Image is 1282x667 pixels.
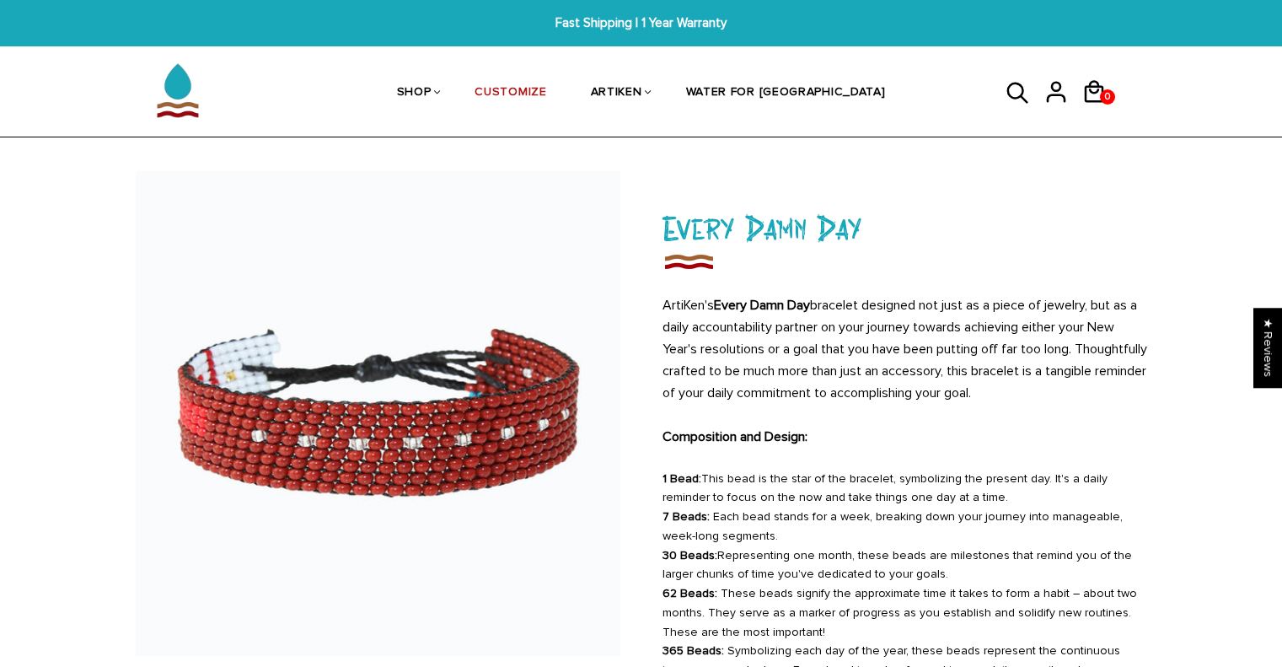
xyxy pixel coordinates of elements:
[591,49,642,138] a: ARTIKEN
[1101,85,1114,109] span: 0
[662,428,807,445] strong: Composition and Design:
[662,250,715,273] img: Every Damn Day
[662,470,1147,508] li: This bead is the star of the bracelet, symbolizing the present day. It's a daily reminder to focu...
[662,584,1147,642] li: These beads signify the approximate time it takes to form a habit – about two months. They serve ...
[662,294,1147,404] p: ArtiKen's bracelet designed not just as a piece of jewelry, but as a daily accountability partner...
[475,49,546,138] a: CUSTOMIZE
[394,13,887,33] span: Fast Shipping | 1 Year Warranty
[662,471,701,486] strong: 1 Bead:
[662,509,710,524] strong: 7 Beads:
[1253,308,1282,388] div: Click to open Judge.me floating reviews tab
[662,205,1147,250] h1: Every Damn Day
[136,171,620,656] img: Handmade Beaded ArtiKen Every Damn Day Maroon and White Bracelet
[662,548,1132,582] span: Representing one month, these beads are milestones that remind you of the larger chunks of time y...
[397,49,432,138] a: SHOP
[714,297,810,314] strong: Every Damn Day
[662,586,717,600] strong: 62 Beads:
[686,49,886,138] a: WATER FOR [GEOGRAPHIC_DATA]
[662,508,1147,546] li: Each bead stands for a week, breaking down your journey into manageable, week-long segments.
[662,643,724,658] strong: 365 Beads:
[1081,110,1119,112] a: 0
[662,548,717,562] strong: 30 Beads:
